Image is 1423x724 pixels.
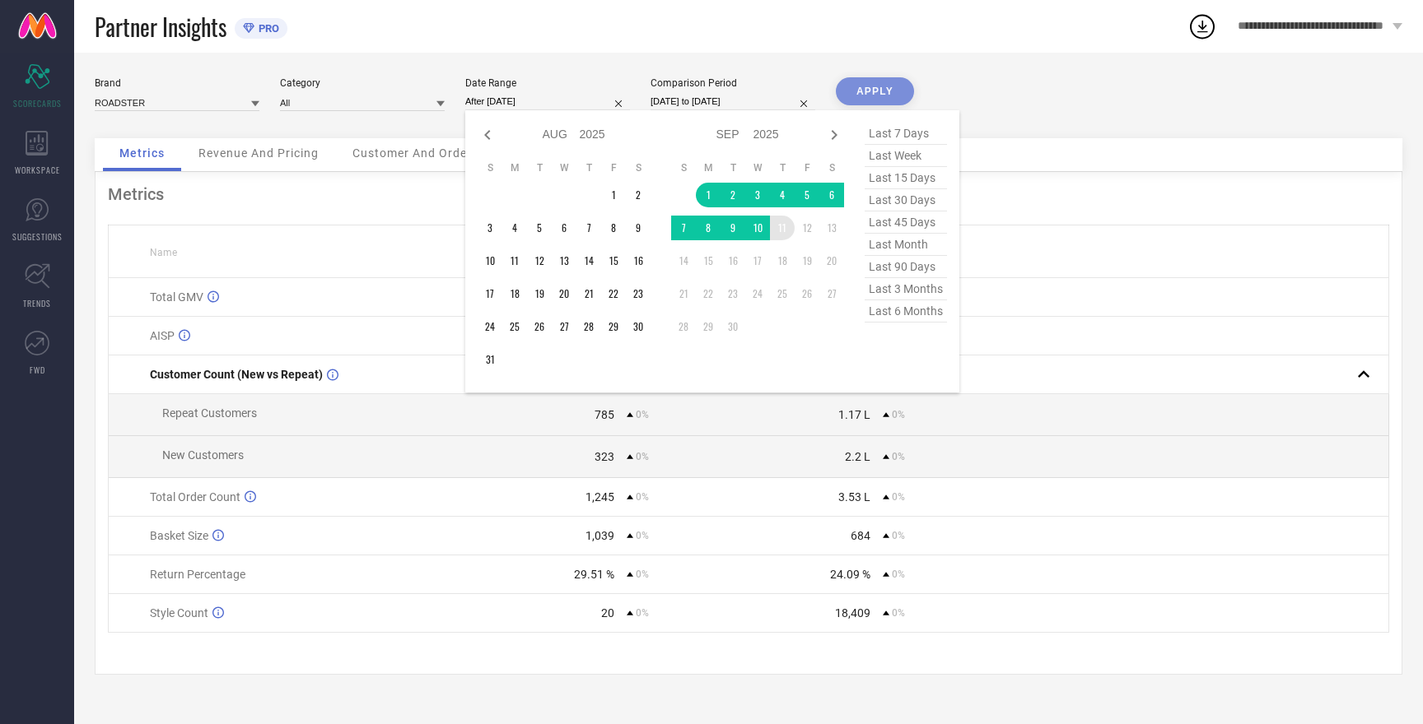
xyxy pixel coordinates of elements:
div: 3.53 L [838,490,870,504]
td: Wed Sep 17 2025 [745,248,770,273]
td: Tue Aug 12 2025 [527,248,552,273]
input: Select comparison period [651,93,815,110]
div: 20 [601,606,614,620]
td: Sun Sep 14 2025 [671,248,696,273]
div: 18,409 [835,606,870,620]
td: Sun Aug 17 2025 [478,281,502,306]
span: Style Count [150,606,208,620]
div: Metrics [108,184,1389,204]
td: Fri Sep 26 2025 [795,281,819,306]
td: Mon Sep 01 2025 [696,183,721,207]
td: Sat Sep 13 2025 [819,216,844,240]
td: Tue Sep 23 2025 [721,281,745,306]
span: New Customers [162,448,244,462]
span: Metrics [119,146,165,160]
td: Sat Sep 20 2025 [819,248,844,273]
span: last 30 days [865,189,947,211]
input: Select date range [465,93,630,110]
span: last week [865,145,947,167]
span: WORKSPACE [15,164,60,176]
span: last 7 days [865,123,947,145]
span: 0% [636,530,649,541]
td: Wed Aug 06 2025 [552,216,576,240]
td: Sun Sep 07 2025 [671,216,696,240]
span: Basket Size [150,529,208,542]
span: PRO [254,22,279,35]
td: Tue Sep 09 2025 [721,216,745,240]
span: 0% [892,569,905,580]
span: last 45 days [865,211,947,234]
td: Thu Aug 07 2025 [576,216,601,240]
span: 0% [892,607,905,619]
span: TRENDS [23,297,51,309]
td: Fri Aug 15 2025 [601,248,626,273]
div: Comparison Period [651,77,815,89]
span: 0% [636,607,649,619]
th: Friday [795,161,819,174]
td: Sun Aug 24 2025 [478,314,502,339]
th: Sunday [478,161,502,174]
span: 0% [636,409,649,420]
div: Category [280,77,445,89]
span: Revenue And Pricing [198,146,319,160]
td: Wed Sep 24 2025 [745,281,770,306]
td: Mon Aug 18 2025 [502,281,527,306]
span: last 15 days [865,167,947,189]
td: Mon Sep 22 2025 [696,281,721,306]
div: Open download list [1187,12,1217,41]
th: Tuesday [721,161,745,174]
div: Next month [824,125,844,145]
td: Sat Aug 30 2025 [626,314,651,339]
span: Customer Count (New vs Repeat) [150,368,323,381]
td: Mon Sep 15 2025 [696,248,721,273]
td: Mon Aug 25 2025 [502,314,527,339]
td: Thu Aug 28 2025 [576,314,601,339]
span: last 3 months [865,278,947,300]
span: last 6 months [865,300,947,323]
th: Wednesday [552,161,576,174]
td: Wed Aug 20 2025 [552,281,576,306]
td: Sat Sep 27 2025 [819,281,844,306]
span: 0% [636,491,649,503]
td: Mon Sep 08 2025 [696,216,721,240]
span: Customer And Orders [352,146,478,160]
div: 1,039 [586,529,614,542]
td: Fri Sep 12 2025 [795,216,819,240]
td: Tue Aug 19 2025 [527,281,552,306]
span: SCORECARDS [13,97,62,109]
span: FWD [30,364,45,376]
div: 1.17 L [838,408,870,421]
td: Sat Sep 06 2025 [819,183,844,207]
div: Date Range [465,77,630,89]
span: SUGGESTIONS [12,230,63,243]
td: Sun Sep 21 2025 [671,281,696,306]
td: Sun Aug 10 2025 [478,248,502,273]
span: 0% [892,409,905,420]
span: Partner Insights [95,10,226,44]
td: Tue Sep 30 2025 [721,314,745,339]
th: Tuesday [527,161,552,174]
div: 785 [595,408,614,421]
th: Thursday [576,161,601,174]
td: Wed Sep 03 2025 [745,183,770,207]
div: 2.2 L [845,450,870,463]
td: Sat Aug 02 2025 [626,183,651,207]
span: last month [865,234,947,256]
td: Tue Aug 26 2025 [527,314,552,339]
th: Monday [502,161,527,174]
td: Sun Sep 28 2025 [671,314,696,339]
td: Mon Sep 29 2025 [696,314,721,339]
span: Repeat Customers [162,406,257,420]
div: 323 [595,450,614,463]
span: 0% [892,451,905,462]
span: Name [150,247,177,258]
th: Saturday [819,161,844,174]
th: Thursday [770,161,795,174]
td: Wed Sep 10 2025 [745,216,770,240]
th: Friday [601,161,626,174]
div: 1,245 [586,490,614,504]
td: Thu Sep 25 2025 [770,281,795,306]
td: Mon Aug 04 2025 [502,216,527,240]
td: Wed Aug 27 2025 [552,314,576,339]
span: AISP [150,329,175,342]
